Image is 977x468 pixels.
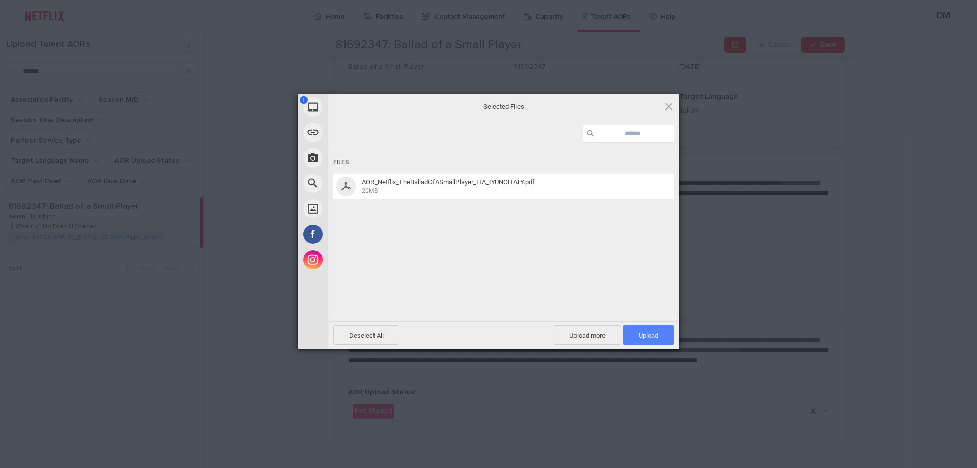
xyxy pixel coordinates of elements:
span: AOR_Netflix_TheBalladOfASmallPlayer_ITA_IYUNOITALY.pdf [359,178,661,195]
span: Upload more [554,325,621,345]
div: Take Photo [298,145,420,171]
span: AOR_Netflix_TheBalladOfASmallPlayer_ITA_IYUNOITALY.pdf [362,178,535,186]
span: 1 [300,96,308,104]
span: Deselect All [333,325,399,345]
span: Upload [639,332,658,339]
div: Unsplash [298,196,420,222]
div: Files [333,153,674,172]
div: Instagram [298,247,420,272]
div: Facebook [298,222,420,247]
div: My Device [298,94,420,120]
span: 20MB [362,187,378,195]
span: Selected Files [402,102,606,111]
span: Click here or hit ESC to close picker [663,101,674,112]
div: Web Search [298,171,420,196]
span: Upload [623,325,674,345]
div: Link (URL) [298,120,420,145]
